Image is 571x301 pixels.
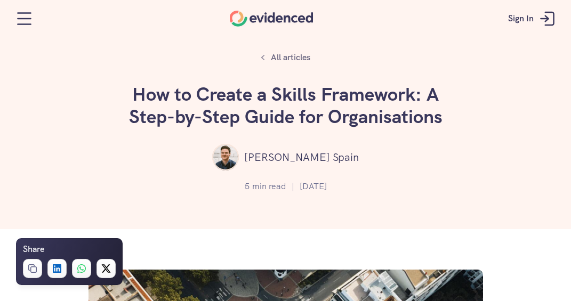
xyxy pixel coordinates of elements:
[271,51,310,64] p: All articles
[500,3,566,35] a: Sign In
[252,180,286,193] p: min read
[244,149,359,166] p: [PERSON_NAME] Spain
[292,180,294,193] p: |
[508,12,534,26] p: Sign In
[126,83,446,128] h1: How to Create a Skills Framework: A Step-by-Step Guide for Organisations
[300,180,327,193] p: [DATE]
[230,11,313,27] a: Home
[245,180,250,193] p: 5
[212,144,239,170] img: ""
[255,48,316,67] a: All articles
